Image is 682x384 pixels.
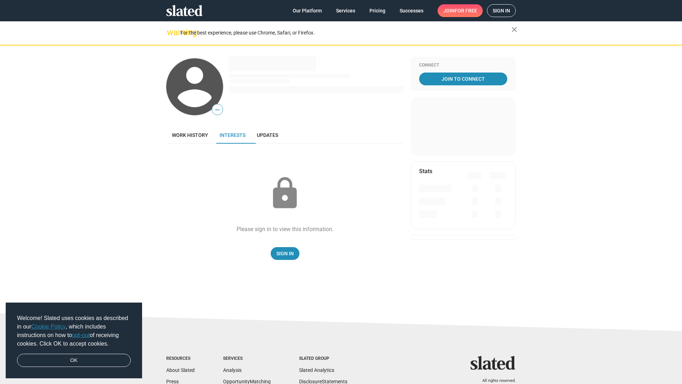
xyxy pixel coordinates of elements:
mat-icon: warning [167,28,175,37]
span: Sign In [276,247,294,260]
span: Sign in [493,5,510,17]
a: Cookie Policy [31,324,66,330]
a: Interests [214,127,251,144]
a: Sign In [271,247,299,260]
div: Resources [166,356,195,362]
mat-icon: close [510,25,519,34]
span: Join [443,4,477,17]
span: Join To Connect [421,73,506,85]
a: Updates [251,127,284,144]
mat-icon: lock [267,176,303,211]
div: Slated Group [299,356,347,362]
a: dismiss cookie message [17,354,131,367]
a: opt-out [72,332,90,338]
span: Welcome! Slated uses cookies as described in our , which includes instructions on how to of recei... [17,314,131,348]
a: Joinfor free [438,4,483,17]
a: Our Platform [287,4,328,17]
div: For the best experience, please use Chrome, Safari, or Firefox. [180,28,511,38]
span: Interests [220,132,245,138]
a: Join To Connect [419,73,507,85]
div: Please sign in to view this information. [237,225,334,233]
span: — [212,105,223,114]
span: Work history [172,132,208,138]
span: Successes [400,4,423,17]
span: Pricing [369,4,385,17]
a: Pricing [364,4,391,17]
a: Work history [166,127,214,144]
span: Our Platform [293,4,322,17]
div: cookieconsent [6,303,142,379]
span: Updates [257,132,278,138]
a: Successes [394,4,429,17]
span: Services [336,4,355,17]
div: Services [223,356,271,362]
a: Sign in [487,4,516,17]
span: for free [455,4,477,17]
a: About Slated [166,367,195,373]
a: Slated Analytics [299,367,334,373]
a: Analysis [223,367,242,373]
div: Connect [419,63,507,68]
mat-card-title: Stats [419,167,432,175]
a: Services [330,4,361,17]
